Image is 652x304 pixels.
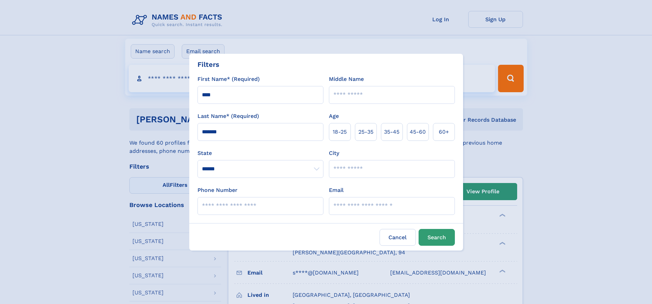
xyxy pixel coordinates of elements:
span: 25‑35 [358,128,373,136]
label: Last Name* (Required) [197,112,259,120]
span: 35‑45 [384,128,399,136]
button: Search [419,229,455,246]
label: City [329,149,339,157]
label: Age [329,112,339,120]
label: State [197,149,323,157]
label: First Name* (Required) [197,75,260,83]
label: Middle Name [329,75,364,83]
label: Phone Number [197,186,238,194]
span: 45‑60 [410,128,426,136]
span: 18‑25 [333,128,347,136]
span: 60+ [439,128,449,136]
div: Filters [197,59,219,70]
label: Cancel [380,229,416,246]
label: Email [329,186,344,194]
